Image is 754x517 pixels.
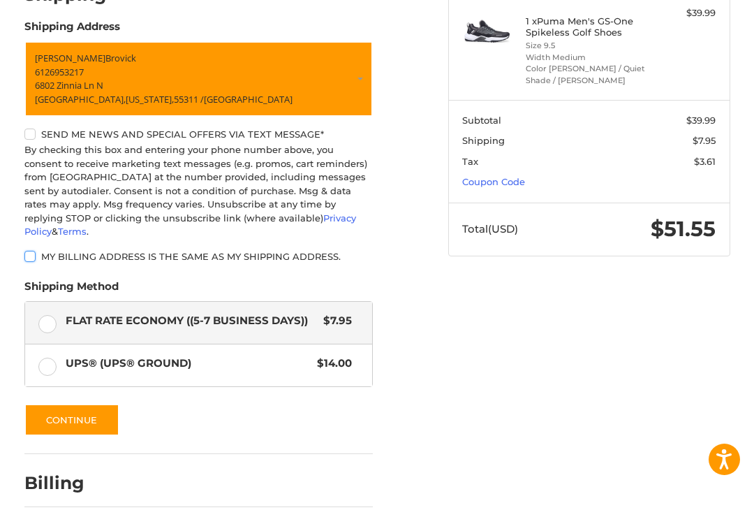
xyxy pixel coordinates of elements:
[526,15,649,38] h4: 1 x Puma Men's GS-One Spikeless Golf Shoes
[66,356,310,372] span: UPS® (UPS® Ground)
[35,52,105,64] span: [PERSON_NAME]
[24,212,356,238] a: Privacy Policy
[693,135,716,146] span: $7.95
[462,176,525,187] a: Coupon Code
[526,40,649,52] li: Size 9.5
[66,313,316,329] span: Flat Rate Economy ((5-7 Business Days))
[126,92,174,105] span: [US_STATE],
[526,52,649,64] li: Width Medium
[652,6,716,20] div: $39.99
[310,356,352,372] span: $14.00
[24,143,373,239] div: By checking this box and entering your phone number above, you consent to receive marketing text ...
[639,479,754,517] iframe: Google Customer Reviews
[24,41,373,117] a: Enter or select a different address
[35,92,126,105] span: [GEOGRAPHIC_DATA],
[58,226,87,237] a: Terms
[462,222,518,235] span: Total (USD)
[35,79,103,92] span: 6802 Zinnia Ln N
[526,63,649,86] li: Color [PERSON_NAME] / Quiet Shade / [PERSON_NAME]
[24,404,119,436] button: Continue
[686,115,716,126] span: $39.99
[462,115,501,126] span: Subtotal
[316,313,352,329] span: $7.95
[105,52,136,64] span: Brovick
[462,156,478,167] span: Tax
[462,135,505,146] span: Shipping
[651,216,716,242] span: $51.55
[694,156,716,167] span: $3.61
[24,19,120,41] legend: Shipping Address
[24,279,119,301] legend: Shipping Method
[24,472,106,494] h2: Billing
[24,129,373,140] label: Send me news and special offers via text message*
[35,65,84,78] span: 6126953217
[174,92,204,105] span: 55311 /
[204,92,293,105] span: [GEOGRAPHIC_DATA]
[24,251,373,262] label: My billing address is the same as my shipping address.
